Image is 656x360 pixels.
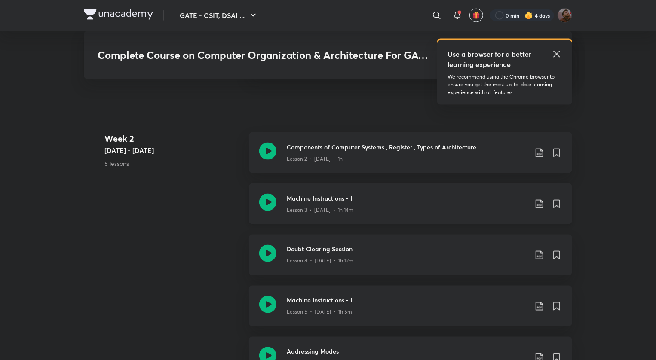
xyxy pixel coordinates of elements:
[287,245,527,254] h3: Doubt Clearing Session
[249,132,572,183] a: Components of Computer Systems , Register , Types of ArchitectureLesson 2 • [DATE] • 1h
[104,159,242,168] p: 5 lessons
[287,296,527,305] h3: Machine Instructions - II
[448,73,562,96] p: We recommend using the Chrome browser to ensure you get the most up-to-date learning experience w...
[287,308,352,316] p: Lesson 5 • [DATE] • 1h 5m
[287,143,527,152] h3: Components of Computer Systems , Register , Types of Architecture
[104,132,242,145] h4: Week 2
[249,286,572,337] a: Machine Instructions - IILesson 5 • [DATE] • 1h 5m
[469,9,483,22] button: avatar
[249,235,572,286] a: Doubt Clearing SessionLesson 4 • [DATE] • 1h 12m
[249,183,572,235] a: Machine Instructions - ILesson 3 • [DATE] • 1h 14m
[84,9,153,22] a: Company Logo
[448,49,533,70] h5: Use a browser for a better learning experience
[287,194,527,203] h3: Machine Instructions - I
[472,12,480,19] img: avatar
[175,7,264,24] button: GATE - CSIT, DSAI ...
[287,257,353,265] p: Lesson 4 • [DATE] • 1h 12m
[558,8,572,23] img: Suryansh Singh
[84,9,153,20] img: Company Logo
[287,155,343,163] p: Lesson 2 • [DATE] • 1h
[98,49,434,61] h3: Complete Course on Computer Organization & Architecture For GATE 2025/26/27
[104,145,242,156] h5: [DATE] - [DATE]
[524,11,533,20] img: streak
[287,347,527,356] h3: Addressing Modes
[287,206,353,214] p: Lesson 3 • [DATE] • 1h 14m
